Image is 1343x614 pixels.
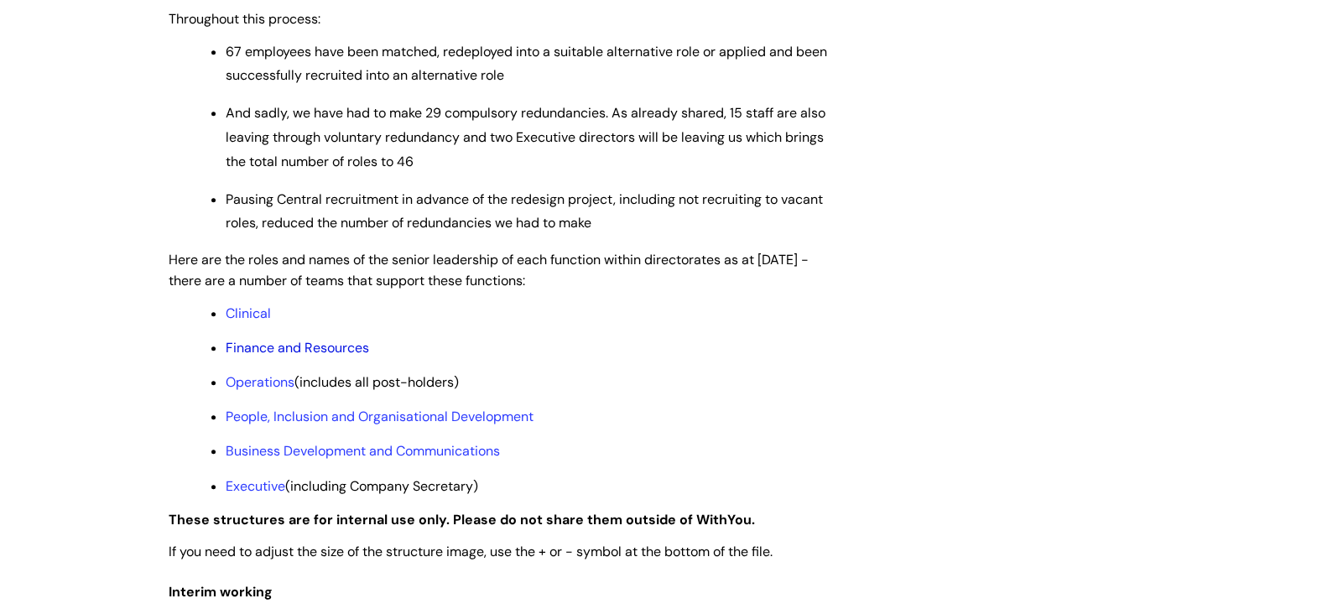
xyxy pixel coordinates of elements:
[226,442,500,460] a: Business Development and Communications
[226,188,831,237] p: Pausing Central recruitment in advance of the redesign project, including not recruiting to vacan...
[169,10,320,28] span: Throughout this process:
[169,511,755,528] strong: These structures are for internal use only. Please do not share them outside of WithYou.
[226,304,271,322] a: Clinical
[226,373,459,391] span: (includes all post-holders)
[226,339,369,356] a: Finance and Resources
[226,373,294,391] a: Operations
[226,477,478,495] span: (including Company Secretary)
[226,477,285,495] a: Executive
[169,543,773,560] span: If you need to adjust the size of the structure image, use the + or - symbol at the bottom of the...
[226,408,534,425] a: People, Inclusion and Organisational Development
[169,583,273,601] span: Interim working
[226,40,831,89] p: 67 employees have been matched, redeployed into a suitable alternative role or applied and been s...
[169,251,809,289] span: Here are the roles and names of the senior leadership of each function within directorates as at ...
[226,101,831,174] p: And sadly, we have had to make 29 compulsory redundancies. As already shared, 15 staff are also l...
